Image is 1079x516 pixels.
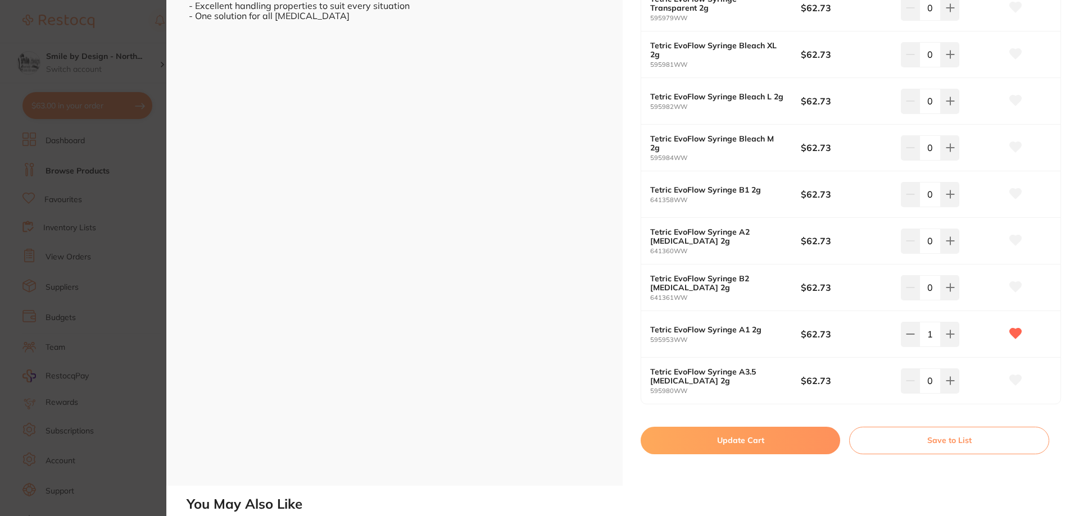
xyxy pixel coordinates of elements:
b: Tetric EvoFlow Syringe Bleach M 2g [650,134,786,152]
b: Tetric EvoFlow Syringe A3.5 [MEDICAL_DATA] 2g [650,367,786,385]
small: 595981WW [650,61,801,69]
b: $62.73 [801,2,891,14]
small: 595982WW [650,103,801,111]
button: Update Cart [641,427,840,454]
small: 641360WW [650,248,801,255]
b: $62.73 [801,95,891,107]
b: Tetric EvoFlow Syringe B2 [MEDICAL_DATA] 2g [650,274,786,292]
b: Tetric EvoFlow Syringe Bleach XL 2g [650,41,786,59]
b: $62.73 [801,141,891,154]
small: 595953WW [650,336,801,344]
b: $62.73 [801,188,891,200]
b: Tetric EvoFlow Syringe B1 2g [650,185,786,194]
small: 641361WW [650,294,801,302]
small: 641358WW [650,197,801,204]
b: $62.73 [801,281,891,294]
b: Tetric EvoFlow Syringe A1 2g [650,325,786,334]
button: Save to List [849,427,1049,454]
b: $62.73 [801,375,891,387]
small: 595984WW [650,154,801,162]
b: $62.73 [801,48,891,61]
h2: You May Also Like [187,496,1075,512]
b: Tetric EvoFlow Syringe A2 [MEDICAL_DATA] 2g [650,227,786,245]
b: $62.73 [801,328,891,340]
small: 595980WW [650,387,801,395]
b: Tetric EvoFlow Syringe Bleach L 2g [650,92,786,101]
small: 595979WW [650,15,801,22]
b: $62.73 [801,235,891,247]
